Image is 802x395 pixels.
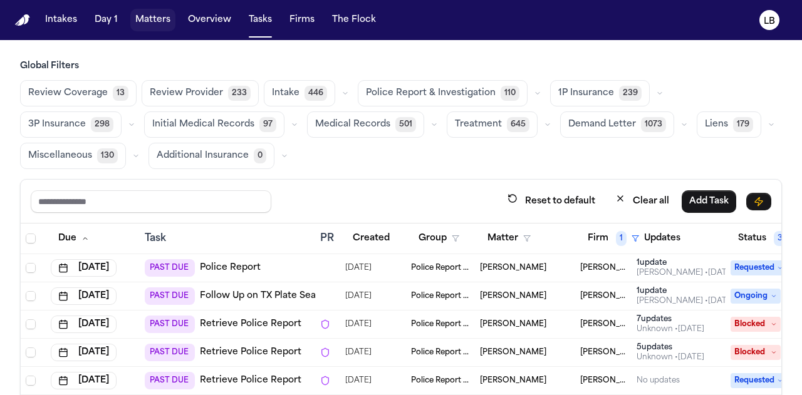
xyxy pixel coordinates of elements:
[411,347,470,357] span: Police Report & Investigation
[500,190,603,213] button: Reset to default
[254,148,266,163] span: 0
[152,118,254,131] span: Initial Medical Records
[26,319,36,329] span: Select row
[15,14,30,26] a: Home
[705,118,728,131] span: Liens
[637,376,680,386] div: No updates
[580,263,627,273] span: Ruy Mireles Law Firm
[637,314,704,324] div: 7 update s
[145,344,195,361] span: PAST DUE
[637,258,734,268] div: 1 update
[284,9,320,31] button: Firms
[637,227,688,250] button: Updates
[20,60,782,73] h3: Global Filters
[733,117,753,132] span: 179
[90,9,123,31] button: Day 1
[20,80,137,106] button: Review Coverage13
[411,291,470,301] span: Police Report & Investigation
[480,319,546,329] span: Michele Wiggins
[697,111,761,138] button: Liens179
[144,111,284,138] button: Initial Medical Records97
[580,227,647,250] button: Firm1
[345,227,397,250] button: Created
[637,342,704,352] div: 5 update s
[345,372,372,389] span: 7/30/2025, 2:26:22 PM
[580,376,627,386] span: Ruy Mireles Law Firm
[345,315,372,333] span: 7/22/2025, 6:29:34 PM
[746,193,771,210] button: Immediate Task
[731,289,781,304] span: Ongoing
[26,233,36,244] span: Select all
[200,346,301,359] a: Retrieve Police Report
[411,376,470,386] span: Police Report & Investigation
[26,347,36,357] span: Select row
[28,87,108,100] span: Review Coverage
[480,227,538,250] button: Matter
[26,291,36,301] span: Select row
[411,319,470,329] span: Police Report & Investigation
[480,376,546,386] span: Qurratulain Sohail
[637,268,734,278] div: Last updated by Adam Franck at 7/14/2025, 6:21:39 AM
[616,231,627,246] span: 1
[345,344,372,361] span: 7/28/2025, 5:21:58 PM
[558,87,614,100] span: 1P Insurance
[411,263,470,273] span: Police Report & Investigation
[568,118,636,131] span: Demand Letter
[91,117,113,132] span: 298
[320,231,335,246] div: PR
[580,347,627,357] span: Ruy Mireles Law Firm
[395,117,416,132] span: 501
[480,347,546,357] span: Michele Wiggins
[731,260,787,275] span: Requested
[130,9,175,31] button: Matters
[28,118,86,131] span: 3P Insurance
[228,86,251,101] span: 233
[447,111,538,138] button: Treatment645
[200,318,301,331] a: Retrieve Police Report
[51,287,117,305] button: [DATE]
[272,87,299,100] span: Intake
[411,227,467,250] button: Group
[113,86,128,101] span: 13
[40,9,82,31] button: Intakes
[358,80,528,106] button: Police Report & Investigation110
[305,86,327,101] span: 446
[637,324,704,334] div: Last updated by System at 7/28/2025, 6:11:18 PM
[455,118,502,131] span: Treatment
[731,317,781,332] span: Blocked
[20,143,126,169] button: Miscellaneous130
[15,14,30,26] img: Finch Logo
[51,315,117,333] button: [DATE]
[764,17,775,26] text: LB
[200,374,301,387] a: Retrieve Police Report
[51,372,117,389] button: [DATE]
[145,231,310,246] div: Task
[145,259,195,277] span: PAST DUE
[148,143,274,169] button: Additional Insurance0
[345,259,372,277] span: 7/11/2025, 4:24:16 PM
[264,80,335,106] button: Intake446
[150,87,223,100] span: Review Provider
[550,80,650,106] button: 1P Insurance239
[307,111,424,138] button: Medical Records501
[51,344,117,361] button: [DATE]
[641,117,666,132] span: 1073
[480,263,546,273] span: Justin Hickman
[327,9,381,31] button: The Flock
[28,150,92,162] span: Miscellaneous
[774,231,786,246] span: 3
[20,111,122,138] button: 3P Insurance298
[731,373,787,388] span: Requested
[200,262,261,274] a: Police Report
[480,291,546,301] span: Justin Hickman
[315,118,390,131] span: Medical Records
[200,290,331,302] a: Follow Up on TX Plate Search
[26,263,36,273] span: Select row
[637,352,704,362] div: Last updated by System at 7/30/2025, 4:48:50 PM
[345,287,372,305] span: 7/14/2025, 8:13:00 PM
[501,86,519,101] span: 110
